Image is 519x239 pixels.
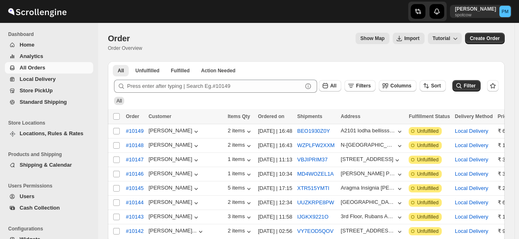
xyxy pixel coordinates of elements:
[258,227,292,235] div: [DATE] | 02:56
[341,127,396,134] div: A2101 lodha bellisssimo
[297,142,335,148] button: WZPLFW2XXM
[341,228,404,236] button: [STREET_ADDRESS][GEOGRAPHIC_DATA]
[121,153,148,166] button: #10147
[417,185,438,192] span: Unfulfilled
[341,185,404,193] button: Aragma Insignia [PERSON_NAME] [PERSON_NAME][GEOGRAPHIC_DATA] Sangamvadi
[297,171,334,177] button: MD4WOZEL1A
[470,35,500,42] span: Create Order
[148,170,200,179] div: [PERSON_NAME]
[121,168,148,181] button: #10146
[228,156,253,164] button: 1 items
[148,142,200,150] button: [PERSON_NAME]
[417,171,438,177] span: Unfulfilled
[297,185,329,191] button: XTR515YMTI
[297,228,333,234] button: VY7EOD5QOV
[5,128,93,139] button: Locations, Rules & Rates
[8,120,94,126] span: Store Locations
[228,127,253,136] div: 2 items
[341,127,404,136] button: A2101 lodha bellisssimo
[417,228,438,235] span: Unfulfilled
[433,36,450,41] span: Tutorial
[148,127,200,136] button: [PERSON_NAME]
[121,225,148,238] button: #10142
[148,114,171,119] span: Customer
[20,87,53,94] span: Store PickUp
[5,39,93,51] button: Home
[409,114,450,119] span: Fulfillment Status
[431,83,441,89] span: Sort
[297,156,327,163] button: VBJIPRIM37
[330,83,336,89] span: All
[148,228,205,236] button: [PERSON_NAME]...
[404,35,419,42] span: Import
[341,213,396,219] div: 3rd Floor, Rubans Apartment, [GEOGRAPHIC_DATA]
[127,80,302,93] input: Press enter after typing | Search Eg.#10149
[455,128,488,134] button: Local Delivery
[455,214,488,220] button: Local Delivery
[417,156,438,163] span: Unfulfilled
[341,142,404,150] button: N-[GEOGRAPHIC_DATA][PERSON_NAME]
[148,156,200,164] button: [PERSON_NAME]
[464,83,476,89] span: Filter
[379,80,416,92] button: Columns
[450,5,512,18] button: User menu
[258,141,292,150] div: [DATE] | 16:43
[171,67,190,74] span: Fulfilled
[258,184,292,192] div: [DATE] | 17:15
[228,199,253,207] button: 2 items
[5,51,93,62] button: Analytics
[428,33,462,44] button: Tutorial
[228,142,253,150] div: 2 items
[5,62,93,74] button: All Orders
[341,199,396,205] div: [GEOGRAPHIC_DATA], off [GEOGRAPHIC_DATA], [GEOGRAPHIC_DATA]
[341,114,360,119] span: Address
[148,185,200,193] button: [PERSON_NAME]
[126,184,143,192] span: #10145
[148,213,200,221] button: [PERSON_NAME]
[228,114,250,119] span: Items Qty
[148,199,200,207] button: [PERSON_NAME]
[5,191,93,202] button: Users
[121,139,148,152] button: #10148
[341,156,394,162] div: [STREET_ADDRESS]
[341,156,402,164] button: [STREET_ADDRESS]
[20,162,72,168] span: Shipping & Calendar
[455,228,488,234] button: Local Delivery
[5,159,93,171] button: Shipping & Calendar
[455,142,488,148] button: Local Delivery
[126,114,139,119] span: Order
[113,65,129,76] button: All
[20,65,45,71] span: All Orders
[417,128,438,134] span: Unfulfilled
[5,202,93,214] button: Cash Collection
[20,205,60,211] span: Cash Collection
[116,98,122,104] span: All
[341,170,396,176] div: [PERSON_NAME] Princess [PERSON_NAME] Road [PERSON_NAME][GEOGRAPHIC_DATA]
[499,6,511,17] span: Prateeksh Mehra
[20,42,34,48] span: Home
[345,80,376,92] button: Filters
[417,199,438,206] span: Unfulfilled
[130,65,164,76] button: Unfulfilled
[7,1,68,22] img: ScrollEngine
[258,213,292,221] div: [DATE] | 11:58
[228,170,253,179] div: 1 items
[498,114,510,119] span: Price
[228,185,253,193] button: 5 items
[455,114,493,119] span: Delivery Method
[417,214,438,220] span: Unfulfilled
[118,67,124,74] span: All
[228,228,253,236] button: 2 items
[319,80,341,92] button: All
[455,6,496,12] p: [PERSON_NAME]
[8,226,94,232] span: Configurations
[455,199,488,205] button: Local Delivery
[126,127,143,135] span: #10149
